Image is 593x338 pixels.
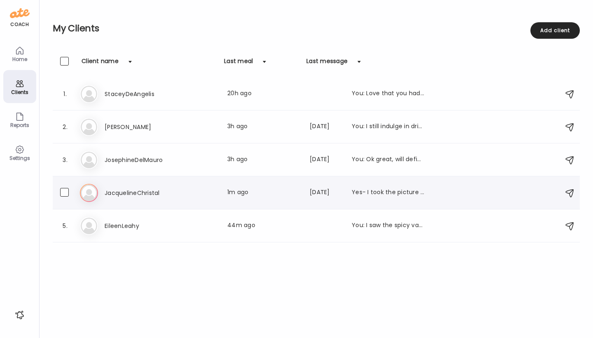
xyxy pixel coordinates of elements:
[105,89,177,99] h3: StaceyDeAngelis
[227,188,300,198] div: 1m ago
[105,122,177,132] h3: [PERSON_NAME]
[60,221,70,231] div: 5.
[352,89,424,99] div: You: Love that you had the bar with lunch. Did it allow you to coast longer? Also, did you have d...
[306,57,348,70] div: Last message
[5,122,35,128] div: Reports
[352,155,424,165] div: You: Ok great, will definitely be able to tackle that!
[60,89,70,99] div: 1.
[5,56,35,62] div: Home
[60,155,70,165] div: 3.
[224,57,253,70] div: Last meal
[352,122,424,132] div: You: I still indulge in drinks and habits that I know won’t serve me the next day, but at least I...
[105,221,177,231] h3: EileenLeahy
[352,188,424,198] div: Yes- I took the picture and uploaded it, but I do r see it here. Not sure what went wrong
[10,21,29,28] div: coach
[5,89,35,95] div: Clients
[10,7,30,20] img: ate
[352,221,424,231] div: You: I saw the spicy variety has a little more carbs, but don't see why in the ingredients label....
[105,188,177,198] h3: JacquelineChristal
[227,221,300,231] div: 44m ago
[53,22,580,35] h2: My Clients
[310,155,342,165] div: [DATE]
[227,122,300,132] div: 3h ago
[310,188,342,198] div: [DATE]
[227,155,300,165] div: 3h ago
[5,155,35,161] div: Settings
[530,22,580,39] div: Add client
[310,122,342,132] div: [DATE]
[105,155,177,165] h3: JosephineDelMauro
[227,89,300,99] div: 20h ago
[82,57,119,70] div: Client name
[60,122,70,132] div: 2.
